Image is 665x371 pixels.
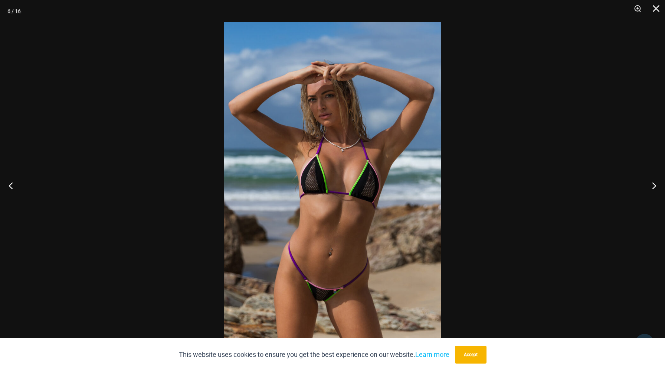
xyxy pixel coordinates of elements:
button: Next [637,167,665,204]
p: This website uses cookies to ensure you get the best experience on our website. [179,349,449,360]
div: 6 / 16 [7,6,21,17]
img: Reckless Neon Crush Black Neon 306 Tri Top 466 Thong 01 [224,22,441,349]
button: Accept [455,346,487,364]
a: Learn more [415,351,449,358]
